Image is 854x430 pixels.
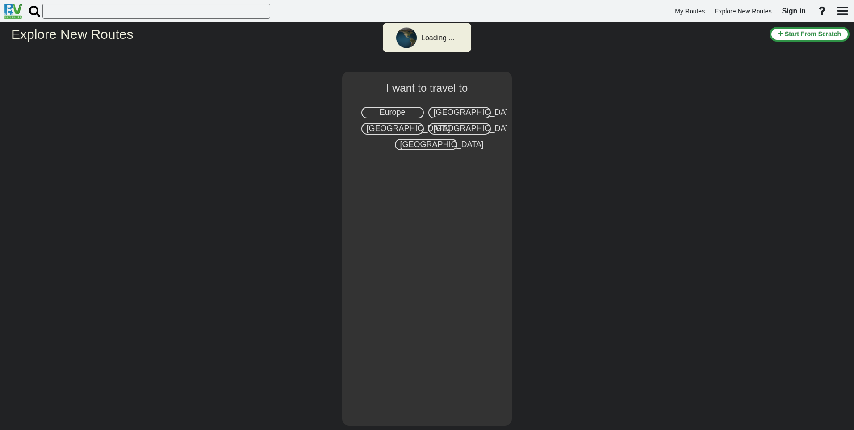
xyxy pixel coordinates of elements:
[386,82,468,94] span: I want to travel to
[421,33,455,43] div: Loading ...
[778,2,810,21] a: Sign in
[4,4,22,19] img: RvPlanetLogo.png
[367,124,450,133] span: [GEOGRAPHIC_DATA]
[428,107,491,118] div: [GEOGRAPHIC_DATA]
[782,7,806,15] span: Sign in
[434,124,517,133] span: [GEOGRAPHIC_DATA]
[428,123,491,135] div: [GEOGRAPHIC_DATA]
[715,8,772,15] span: Explore New Routes
[400,140,484,149] span: [GEOGRAPHIC_DATA]
[675,8,705,15] span: My Routes
[671,3,709,20] a: My Routes
[785,30,841,38] span: Start From Scratch
[361,123,424,135] div: [GEOGRAPHIC_DATA]
[711,3,776,20] a: Explore New Routes
[11,27,763,42] h2: Explore New Routes
[395,139,457,151] div: [GEOGRAPHIC_DATA]
[434,108,517,117] span: [GEOGRAPHIC_DATA]
[361,107,424,118] div: Europe
[770,27,850,42] button: Start From Scratch
[379,108,405,117] span: Europe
